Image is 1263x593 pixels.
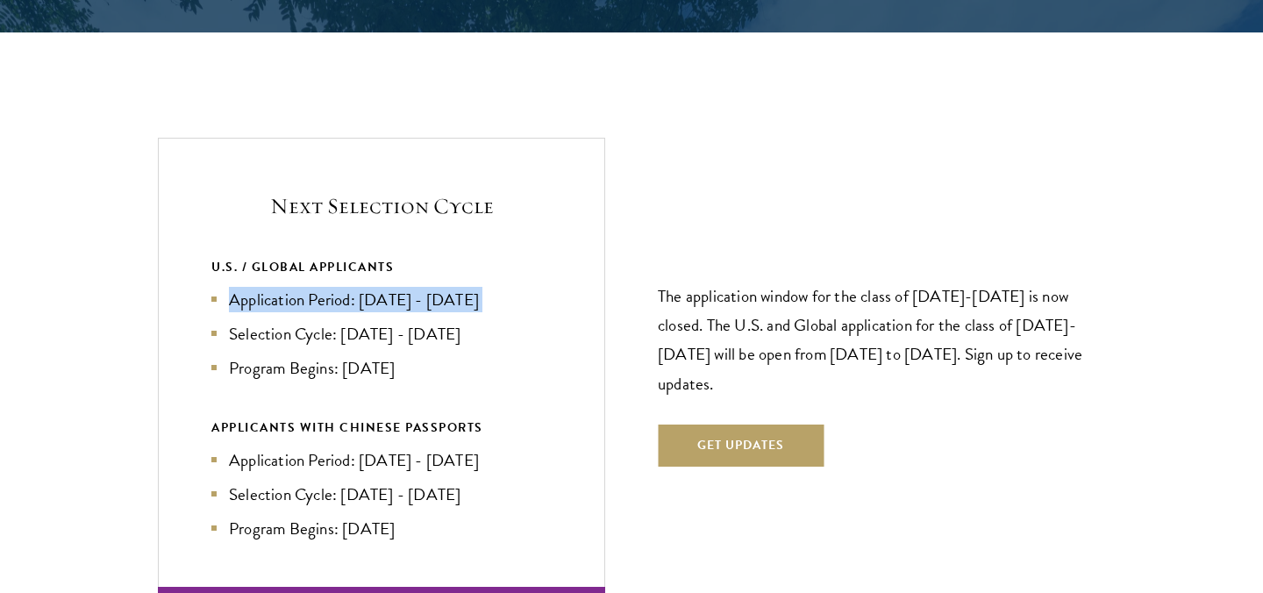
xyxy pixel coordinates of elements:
p: The application window for the class of [DATE]-[DATE] is now closed. The U.S. and Global applicat... [658,282,1105,397]
div: U.S. / GLOBAL APPLICANTS [211,256,552,278]
li: Program Begins: [DATE] [211,355,552,381]
li: Selection Cycle: [DATE] - [DATE] [211,321,552,347]
button: Get Updates [658,425,824,467]
h5: Next Selection Cycle [211,191,552,221]
li: Application Period: [DATE] - [DATE] [211,447,552,473]
li: Application Period: [DATE] - [DATE] [211,287,552,312]
li: Selection Cycle: [DATE] - [DATE] [211,482,552,507]
li: Program Begins: [DATE] [211,516,552,541]
div: APPLICANTS WITH CHINESE PASSPORTS [211,417,552,439]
